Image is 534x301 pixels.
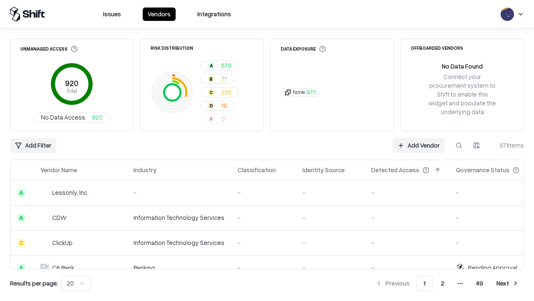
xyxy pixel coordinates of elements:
[92,113,103,122] span: 920
[302,188,358,197] div: -
[371,263,443,272] div: -
[10,279,58,288] p: Results per page:
[52,263,74,272] div: C6 Bank
[40,189,49,197] img: Lessonly, Inc.
[41,113,85,122] span: No Data Access
[456,188,533,197] div: -
[238,188,289,197] div: -
[393,138,445,153] a: Add Vendor
[238,213,289,222] div: -
[17,214,25,222] div: A
[371,166,419,174] div: Detected Access
[201,101,234,111] button: D16
[302,263,358,272] div: -
[40,166,77,174] div: Vendor Name
[416,276,433,291] button: 1
[143,8,176,21] button: Vendors
[17,239,25,247] div: C
[302,166,345,174] div: Identity Source
[238,263,289,272] div: -
[238,166,276,174] div: Classification
[208,102,214,109] div: D
[208,62,214,69] div: A
[98,8,126,21] button: Issues
[17,264,25,272] div: A
[151,46,193,50] div: Risk Distribution
[302,213,358,222] div: -
[34,112,110,122] button: No Data Access920
[221,61,232,70] span: 679
[302,238,358,247] div: -
[491,276,524,291] button: Next
[52,213,66,222] div: CDW
[52,188,88,197] div: Lessonly, Inc.
[133,213,224,222] div: Information Technology Services
[371,188,443,197] div: -
[371,213,443,222] div: -
[281,46,326,52] div: Data Exposure
[17,189,25,197] div: A
[133,166,156,174] div: Industry
[20,46,78,52] div: Unmanaged Access
[52,238,73,247] div: ClickUp
[201,61,239,71] button: A679
[468,263,517,272] div: Pending Approval
[201,87,239,97] button: C205
[221,101,227,110] span: 16
[201,74,234,84] button: B71
[192,8,236,21] button: Integrations
[221,74,227,83] span: 71
[442,62,483,71] div: No Data Found
[133,263,224,272] div: Banking
[469,276,490,291] button: 49
[428,72,497,117] div: Connect your procurement system to Shift to enable this widget and populate the underlying data
[456,213,533,222] div: -
[208,89,214,96] div: C
[221,88,232,97] span: 205
[208,76,214,82] div: B
[66,87,77,94] tspan: Total
[133,188,224,197] div: -
[40,264,49,272] img: C6 Bank
[456,238,533,247] div: -
[40,239,49,247] img: ClickUp
[456,166,509,174] div: Governance Status
[434,276,451,291] button: 2
[10,138,56,153] button: Add Filter
[281,88,320,97] button: None(971)
[65,79,78,88] tspan: 920
[307,89,316,96] span: ( 971 )
[491,141,524,150] div: 971 items
[133,238,224,247] div: Information Technology Services
[371,238,443,247] div: -
[411,46,463,50] div: Offboarded Vendors
[40,214,49,222] img: CDW
[370,276,524,291] nav: pagination
[238,238,289,247] div: -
